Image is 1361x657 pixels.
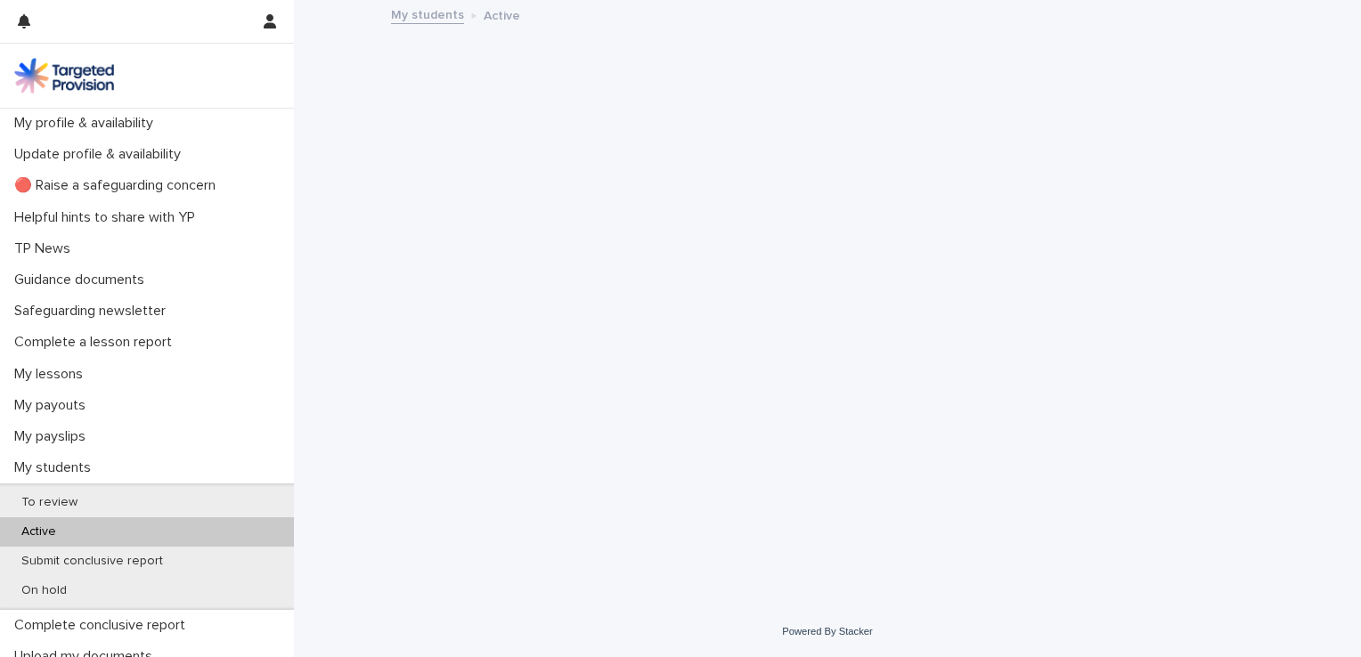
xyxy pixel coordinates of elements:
[484,4,520,24] p: Active
[7,428,100,445] p: My payslips
[391,4,464,24] a: My students
[7,366,97,383] p: My lessons
[7,617,200,634] p: Complete conclusive report
[7,397,100,414] p: My payouts
[7,115,167,132] p: My profile & availability
[7,177,230,194] p: 🔴 Raise a safeguarding concern
[7,209,209,226] p: Helpful hints to share with YP
[7,240,85,257] p: TP News
[7,146,195,163] p: Update profile & availability
[7,524,70,539] p: Active
[7,495,92,510] p: To review
[7,459,105,476] p: My students
[7,334,186,351] p: Complete a lesson report
[782,626,872,637] a: Powered By Stacker
[7,583,81,598] p: On hold
[14,58,114,93] img: M5nRWzHhSzIhMunXDL62
[7,272,159,288] p: Guidance documents
[7,554,177,569] p: Submit conclusive report
[7,303,180,320] p: Safeguarding newsletter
